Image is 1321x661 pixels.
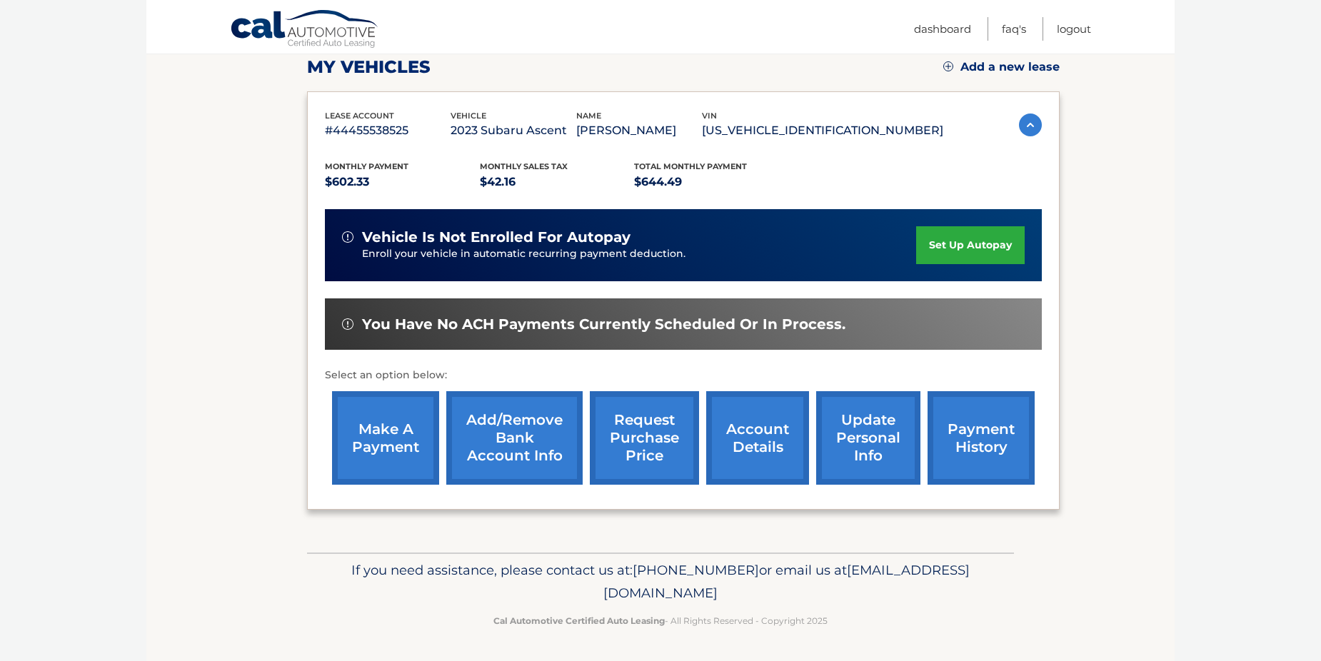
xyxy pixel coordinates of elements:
[316,613,1005,628] p: - All Rights Reserved - Copyright 2025
[316,559,1005,605] p: If you need assistance, please contact us at: or email us at
[603,562,970,601] span: [EMAIL_ADDRESS][DOMAIN_NAME]
[230,9,380,51] a: Cal Automotive
[928,391,1035,485] a: payment history
[446,391,583,485] a: Add/Remove bank account info
[590,391,699,485] a: request purchase price
[480,172,635,192] p: $42.16
[307,56,431,78] h2: my vehicles
[1057,17,1091,41] a: Logout
[576,111,601,121] span: name
[634,161,747,171] span: Total Monthly Payment
[325,121,451,141] p: #44455538525
[362,228,631,246] span: vehicle is not enrolled for autopay
[325,367,1042,384] p: Select an option below:
[702,111,717,121] span: vin
[1019,113,1042,136] img: accordion-active.svg
[633,562,759,578] span: [PHONE_NUMBER]
[943,61,953,71] img: add.svg
[362,246,916,262] p: Enroll your vehicle in automatic recurring payment deduction.
[325,111,394,121] span: lease account
[916,226,1025,264] a: set up autopay
[325,161,408,171] span: Monthly Payment
[362,316,845,333] span: You have no ACH payments currently scheduled or in process.
[816,391,920,485] a: update personal info
[493,615,665,626] strong: Cal Automotive Certified Auto Leasing
[702,121,943,141] p: [US_VEHICLE_IDENTIFICATION_NUMBER]
[1002,17,1026,41] a: FAQ's
[342,231,353,243] img: alert-white.svg
[943,60,1060,74] a: Add a new lease
[325,172,480,192] p: $602.33
[480,161,568,171] span: Monthly sales Tax
[451,111,486,121] span: vehicle
[706,391,809,485] a: account details
[332,391,439,485] a: make a payment
[914,17,971,41] a: Dashboard
[576,121,702,141] p: [PERSON_NAME]
[634,172,789,192] p: $644.49
[451,121,576,141] p: 2023 Subaru Ascent
[342,318,353,330] img: alert-white.svg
